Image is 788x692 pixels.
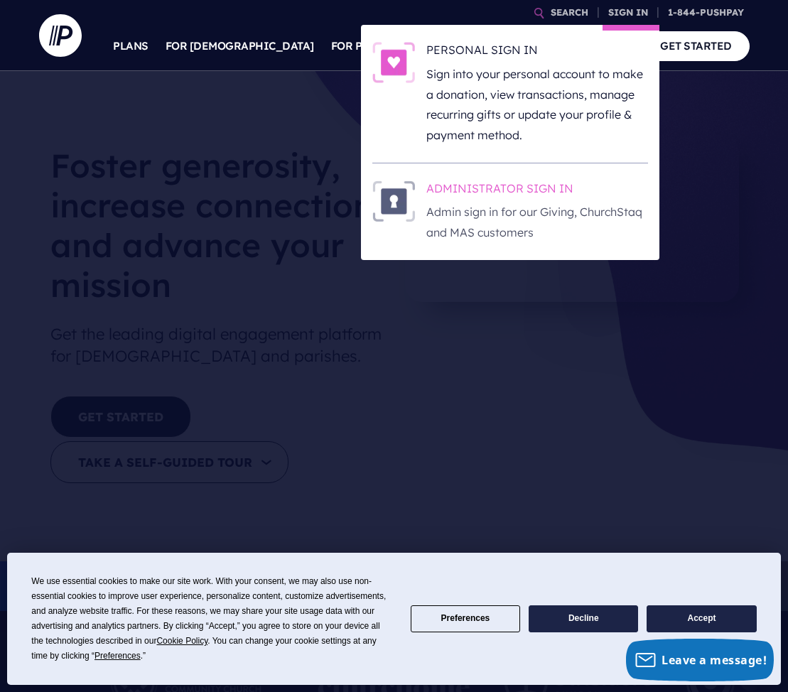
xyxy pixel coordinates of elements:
[372,180,648,243] a: ADMINISTRATOR SIGN IN - Illustration ADMINISTRATOR SIGN IN Admin sign in for our Giving, ChurchSt...
[507,21,556,71] a: EXPLORE
[331,21,410,71] a: FOR PARISHES
[95,651,141,661] span: Preferences
[372,42,648,146] a: PERSONAL SIGN IN - Illustration PERSONAL SIGN IN Sign into your personal account to make a donati...
[647,605,756,633] button: Accept
[573,21,626,71] a: COMPANY
[642,31,750,60] a: GET STARTED
[113,21,149,71] a: PLANS
[372,42,415,83] img: PERSONAL SIGN IN - Illustration
[426,202,648,243] p: Admin sign in for our Giving, ChurchStaq and MAS customers
[426,42,648,63] h6: PERSONAL SIGN IN
[529,605,638,633] button: Decline
[662,652,767,668] span: Leave a message!
[372,180,415,222] img: ADMINISTRATOR SIGN IN - Illustration
[426,180,648,202] h6: ADMINISTRATOR SIGN IN
[426,64,648,146] p: Sign into your personal account to make a donation, view transactions, manage recurring gifts or ...
[411,605,520,633] button: Preferences
[156,636,207,646] span: Cookie Policy
[7,553,781,685] div: Cookie Consent Prompt
[427,21,490,71] a: SOLUTIONS
[626,639,774,681] button: Leave a message!
[166,21,314,71] a: FOR [DEMOGRAPHIC_DATA]
[31,574,393,664] div: We use essential cookies to make our site work. With your consent, we may also use non-essential ...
